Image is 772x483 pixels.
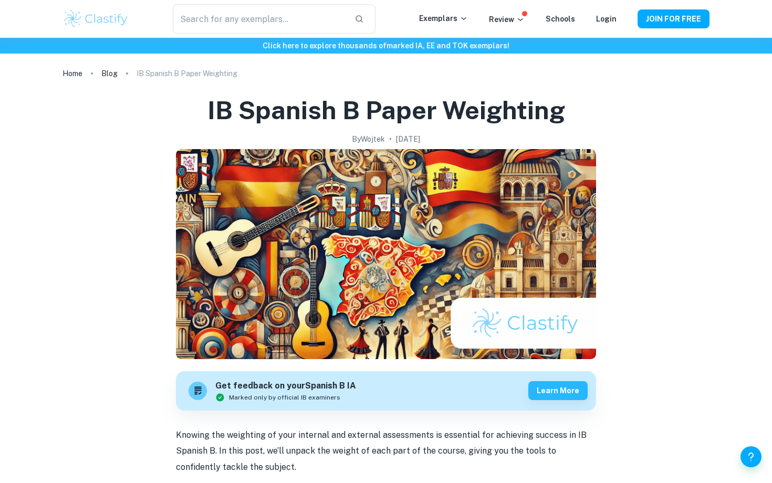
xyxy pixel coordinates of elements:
[176,371,596,411] a: Get feedback on yourSpanish B IAMarked only by official IB examinersLearn more
[489,14,525,25] p: Review
[638,9,710,28] button: JOIN FOR FREE
[528,381,588,400] button: Learn more
[215,380,356,393] h6: Get feedback on your Spanish B IA
[62,8,129,29] img: Clastify logo
[389,133,392,145] p: •
[173,4,346,34] input: Search for any exemplars...
[419,13,468,24] p: Exemplars
[396,133,420,145] h2: [DATE]
[229,393,340,402] span: Marked only by official IB examiners
[176,149,596,359] img: IB Spanish B Paper Weighting cover image
[596,15,617,23] a: Login
[352,133,385,145] h2: By Wojtek
[207,93,565,127] h1: IB Spanish B Paper Weighting
[101,66,118,81] a: Blog
[2,40,770,51] h6: Click here to explore thousands of marked IA, EE and TOK exemplars !
[137,68,237,79] p: IB Spanish B Paper Weighting
[176,427,596,475] p: Knowing the weighting of your internal and external assessments is essential for achieving succes...
[740,446,761,467] button: Help and Feedback
[62,66,82,81] a: Home
[546,15,575,23] a: Schools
